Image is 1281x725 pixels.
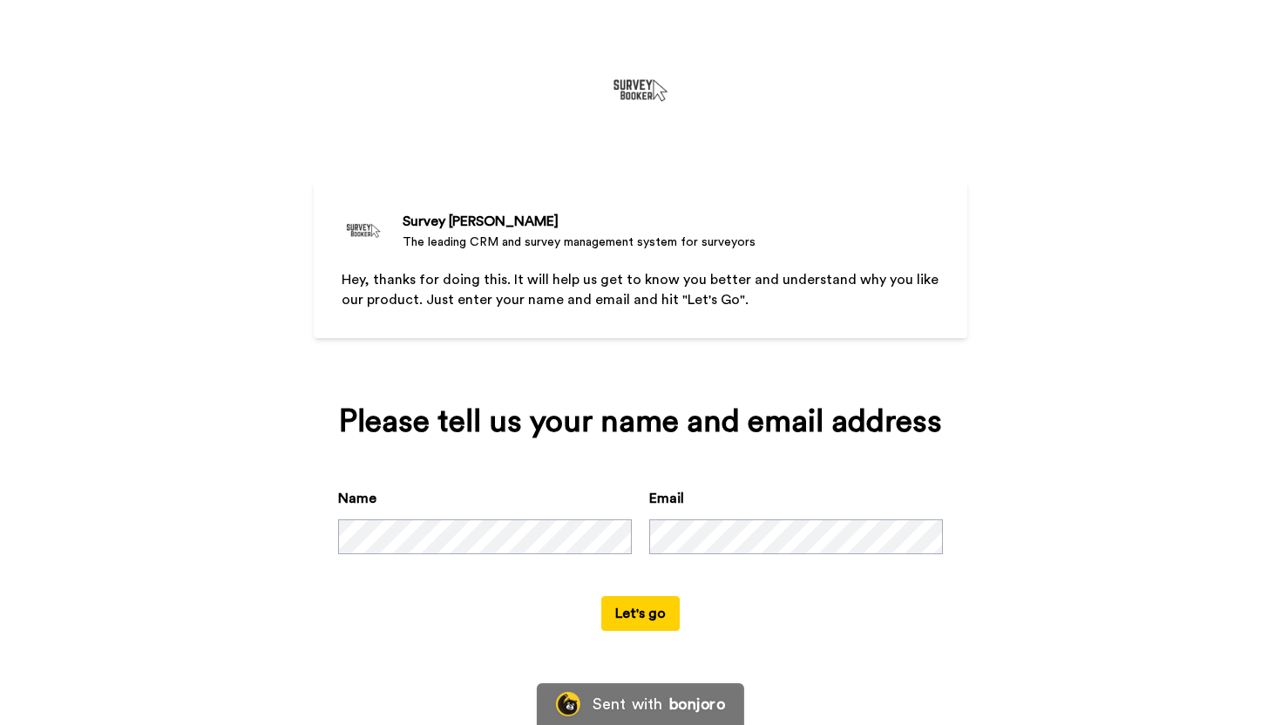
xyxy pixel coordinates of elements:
label: Name [338,488,376,509]
div: Survey [PERSON_NAME] [403,211,756,232]
div: Please tell us your name and email address [338,404,943,439]
img: Bonjoro Logo [556,692,580,716]
img: https://cdn.bonjoro.com/media/12355aeb-7ca7-436c-913c-dcdd5018a45b/86b77350-f86f-43b2-904a-e81fd9... [606,56,675,125]
img: The leading CRM and survey management system for surveyors [342,209,385,253]
label: Email [649,488,684,509]
button: Let's go [601,596,680,631]
div: bonjoro [669,696,725,712]
div: The leading CRM and survey management system for surveyors [403,234,756,251]
a: Bonjoro LogoSent withbonjoro [537,683,744,725]
span: Hey, thanks for doing this. It will help us get to know you better and understand why you like ou... [342,273,942,307]
div: Sent with [593,696,662,712]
